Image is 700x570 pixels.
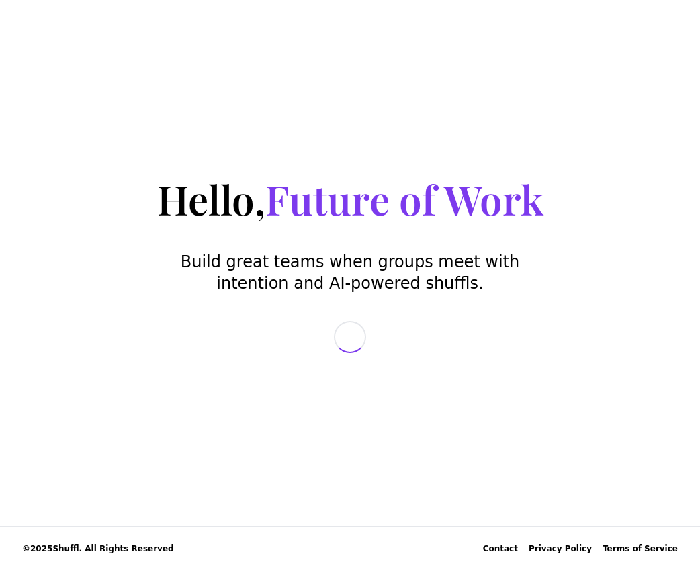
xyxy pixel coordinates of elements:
[178,251,522,294] p: Build great teams when groups meet with intention and AI-powered shuffls.
[22,543,174,554] span: © 2025 Shuffl. All Rights Reserved
[529,543,592,554] a: Privacy Policy
[157,174,543,224] h1: Hello,
[603,543,678,554] a: Terms of Service
[265,172,543,226] span: Future of Work
[483,543,518,554] div: Contact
